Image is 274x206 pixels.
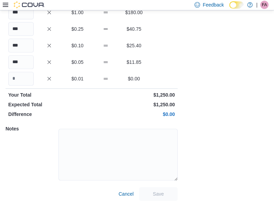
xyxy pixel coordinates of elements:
p: $0.00 [121,75,147,82]
p: $1,250.00 [93,91,175,98]
input: Quantity [8,72,34,86]
span: Feedback [203,1,224,8]
span: Cancel [118,190,134,197]
p: $0.05 [65,59,90,66]
p: $11.85 [121,59,147,66]
input: Quantity [8,22,34,36]
p: $25.40 [121,42,147,49]
input: Quantity [8,55,34,69]
p: $40.75 [121,26,147,32]
p: $180.00 [121,9,147,16]
input: Dark Mode [229,1,244,9]
p: $0.01 [65,75,90,82]
button: Save [139,187,178,201]
p: Expected Total [8,101,90,108]
input: Quantity [8,39,34,52]
button: Cancel [116,187,136,201]
span: FA [262,1,267,9]
p: Your Total [8,91,90,98]
p: Difference [8,111,90,118]
p: | [256,1,257,9]
p: $1.00 [65,9,90,16]
p: $0.25 [65,26,90,32]
img: Cova [14,1,45,8]
input: Quantity [8,6,34,19]
p: $0.00 [93,111,175,118]
p: $1,250.00 [93,101,175,108]
span: Save [153,190,164,197]
h5: Notes [6,122,57,136]
div: Fiona Anderson [260,1,268,9]
p: $0.10 [65,42,90,49]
